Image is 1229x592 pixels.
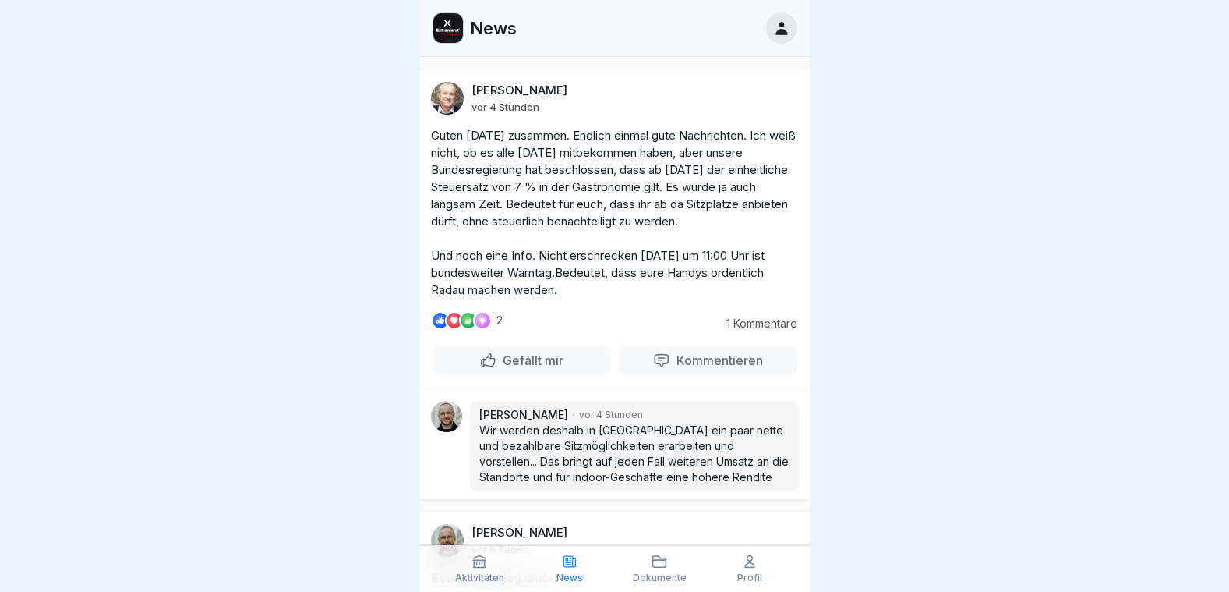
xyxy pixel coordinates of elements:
p: News [556,573,583,583]
p: [PERSON_NAME] [471,83,567,97]
p: vor 6 Tagen [471,543,529,555]
p: Dokumente [633,573,687,583]
p: vor 4 Stunden [471,101,539,113]
p: News [470,18,517,38]
p: [PERSON_NAME] [471,526,567,540]
p: Profil [737,573,762,583]
p: [PERSON_NAME] [479,407,568,423]
p: Wir werden deshalb in [GEOGRAPHIC_DATA] ein paar nette und bezahlbare Sitzmöglichkeiten erarbeite... [479,423,789,485]
img: gjmq4gn0gq16rusbtbfa9wpn.png [433,13,463,43]
p: 2 [496,314,503,327]
p: 1 Kommentare [712,317,797,330]
p: Kommentieren [670,353,763,368]
p: Guten [DATE] zusammen. Endlich einmal gute Nachrichten. Ich weiß nicht, ob es alle [DATE] mitbeko... [431,127,799,299]
p: Gefällt mir [496,353,563,368]
p: Aktivitäten [455,573,504,583]
p: vor 4 Stunden [579,408,643,422]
